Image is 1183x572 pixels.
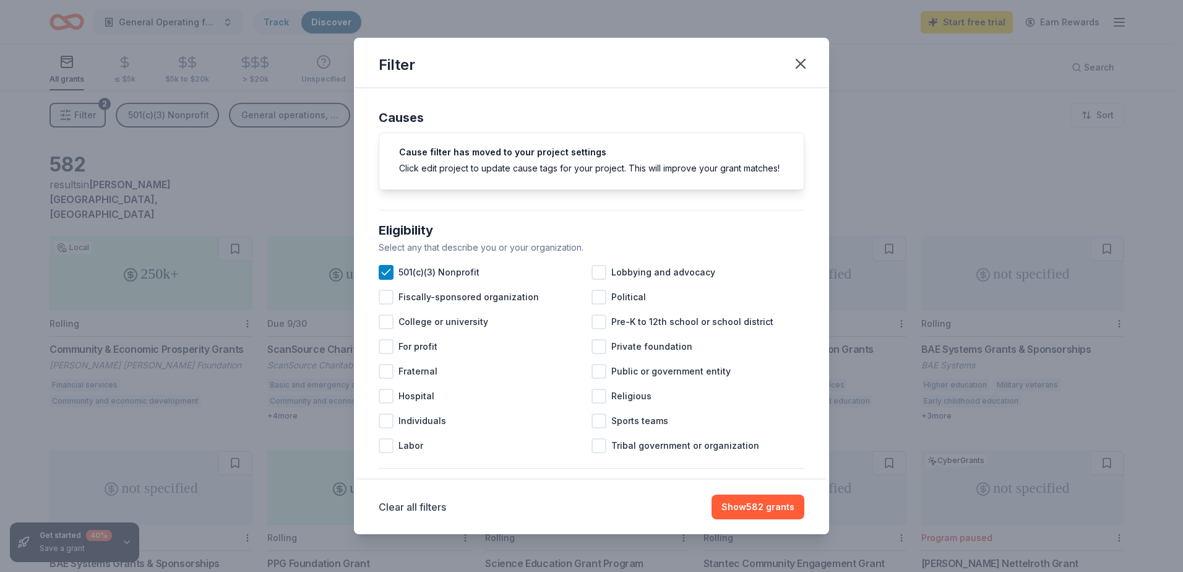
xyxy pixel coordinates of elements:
[611,290,646,305] span: Political
[611,389,652,404] span: Religious
[398,389,434,404] span: Hospital
[379,240,804,255] div: Select any that describe you or your organization.
[398,339,437,354] span: For profit
[399,148,784,157] h5: Cause filter has moved to your project settings
[611,265,715,280] span: Lobbying and advocacy
[398,265,480,280] span: 501(c)(3) Nonprofit
[379,479,804,493] div: Select any that describe how you plan to use the grant.
[398,438,423,453] span: Labor
[379,500,446,514] button: Clear all filters
[611,314,773,329] span: Pre-K to 12th school or school district
[611,438,759,453] span: Tribal government or organization
[399,162,784,175] div: Click edit project to update cause tags for your project. This will improve your grant matches!
[611,339,692,354] span: Private foundation
[398,364,437,379] span: Fraternal
[379,220,804,240] div: Eligibility
[398,290,539,305] span: Fiscally-sponsored organization
[398,314,488,329] span: College or university
[379,108,804,128] div: Causes
[712,495,804,519] button: Show582 grants
[611,364,731,379] span: Public or government entity
[398,414,446,428] span: Individuals
[379,55,415,75] div: Filter
[611,414,668,428] span: Sports teams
